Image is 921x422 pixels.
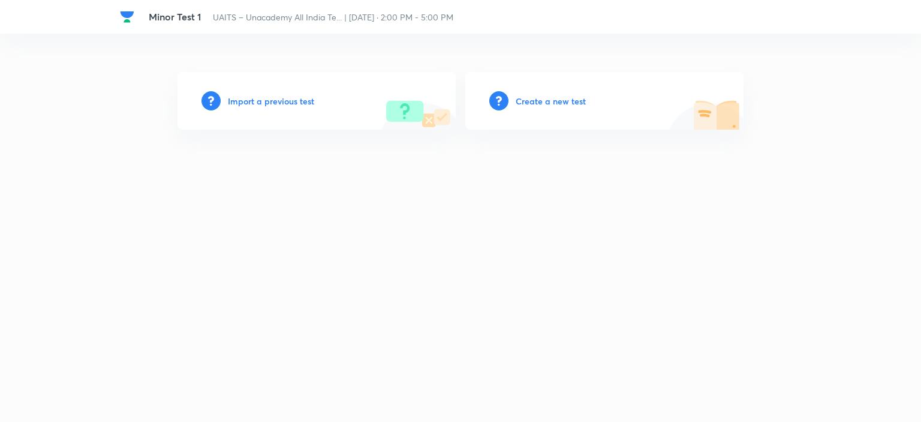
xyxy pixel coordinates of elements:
[213,11,453,23] span: UAITS – Unacademy All India Te... | [DATE] · 2:00 PM - 5:00 PM
[120,10,134,24] img: Company Logo
[228,95,314,107] h6: Import a previous test
[149,10,201,23] span: Minor Test 1
[516,95,586,107] h6: Create a new test
[120,10,139,24] a: Company Logo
